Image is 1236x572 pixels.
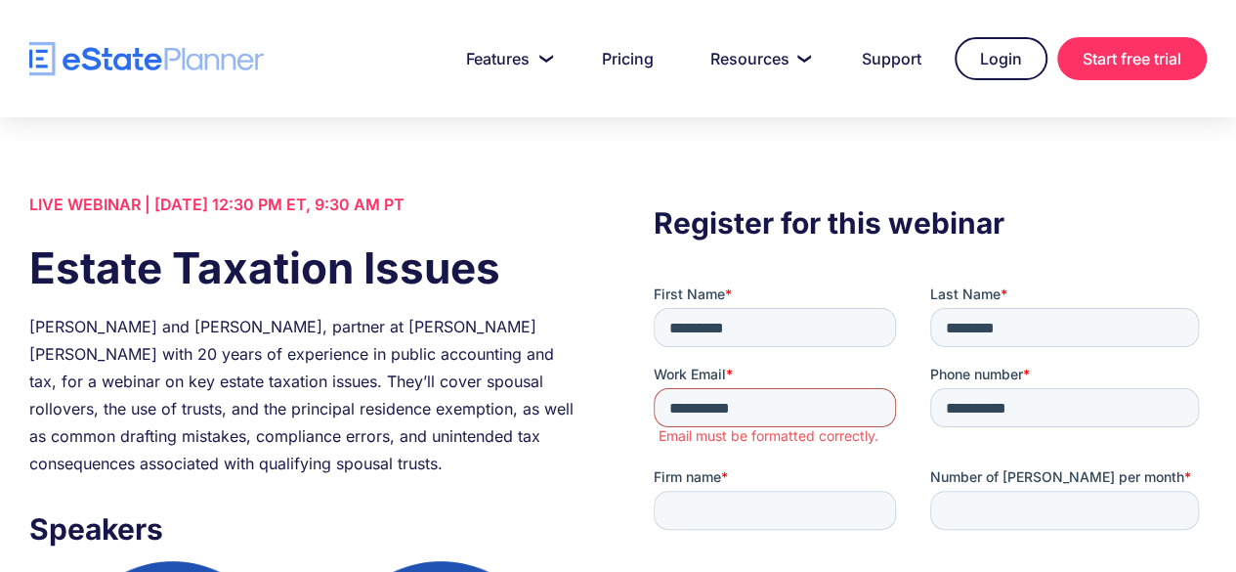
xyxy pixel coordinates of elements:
a: Resources [687,39,829,78]
a: Features [443,39,569,78]
h3: Register for this webinar [654,200,1207,245]
div: [PERSON_NAME] and [PERSON_NAME], partner at [PERSON_NAME] [PERSON_NAME] with 20 years of experien... [29,313,582,477]
h1: Estate Taxation Issues [29,238,582,298]
a: Pricing [578,39,677,78]
h3: Speakers [29,506,582,551]
div: LIVE WEBINAR | [DATE] 12:30 PM ET, 9:30 AM PT [29,191,582,218]
a: Login [955,37,1047,80]
a: Start free trial [1057,37,1207,80]
a: home [29,42,264,76]
a: Support [838,39,945,78]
